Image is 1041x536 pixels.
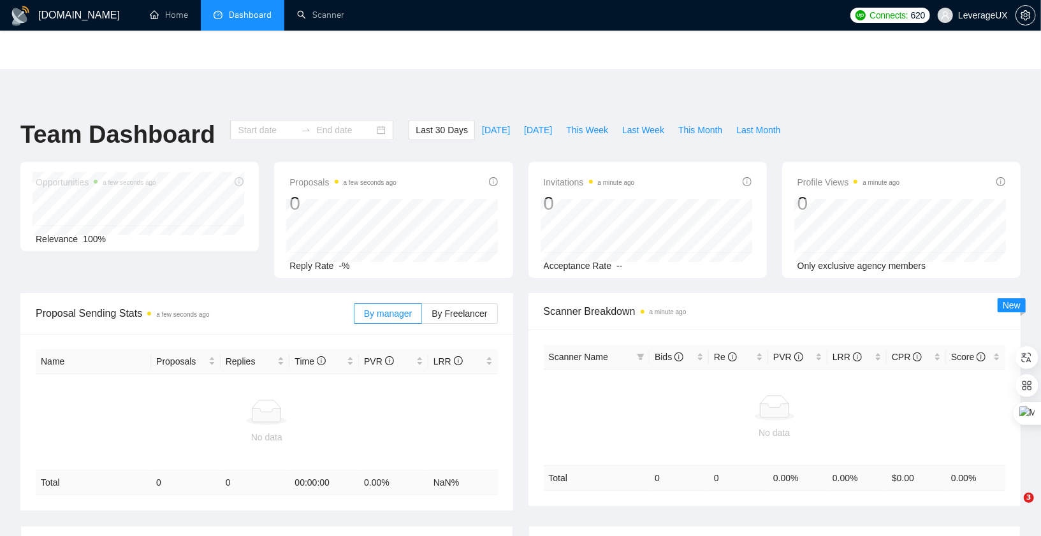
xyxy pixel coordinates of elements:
span: info-circle [794,352,803,361]
span: By manager [364,308,412,319]
span: Time [295,356,325,366]
span: Last 30 Days [416,123,468,137]
span: Acceptance Rate [544,261,612,271]
span: info-circle [674,352,683,361]
span: Re [714,352,737,362]
span: filter [634,347,647,366]
span: [DATE] [482,123,510,137]
td: Total [544,465,650,490]
span: Profile Views [797,175,900,190]
span: PVR [773,352,803,362]
span: info-circle [913,352,922,361]
button: Last Week [615,120,671,140]
input: Start date [238,123,296,137]
h1: Team Dashboard [20,120,215,150]
span: Only exclusive agency members [797,261,926,271]
span: info-circle [728,352,737,361]
button: Last Month [729,120,787,140]
div: No data [41,430,493,444]
span: to [301,125,311,135]
th: Name [36,349,151,374]
span: This Month [678,123,722,137]
span: This Week [566,123,608,137]
span: -% [339,261,350,271]
td: 0 [650,465,709,490]
span: Relevance [36,234,78,244]
td: $ 0.00 [887,465,946,490]
iframe: Intercom live chat [998,493,1028,523]
time: a minute ago [598,179,635,186]
span: info-circle [317,356,326,365]
span: New [1003,300,1021,310]
td: 0 [151,470,221,495]
span: Bids [655,352,683,362]
span: Last Week [622,123,664,137]
button: This Month [671,120,729,140]
span: LRR [833,352,862,362]
span: swap-right [301,125,311,135]
th: Replies [221,349,290,374]
td: 0.00 % [359,470,428,495]
button: [DATE] [475,120,517,140]
td: 0 [709,465,768,490]
td: NaN % [428,470,498,495]
td: 0.00 % [946,465,1005,490]
span: -- [616,261,622,271]
th: Proposals [151,349,221,374]
span: info-circle [743,177,752,186]
span: Reply Rate [289,261,333,271]
span: Proposal Sending Stats [36,305,354,321]
td: 0.00 % [827,465,887,490]
span: Last Month [736,123,780,137]
span: By Freelancer [432,308,487,319]
td: 00:00:00 [289,470,359,495]
span: info-circle [489,177,498,186]
time: a minute ago [650,308,687,315]
input: End date [316,123,374,137]
span: filter [637,353,644,361]
td: 0.00 % [768,465,827,490]
div: No data [549,426,1001,440]
span: info-circle [385,356,394,365]
span: PVR [364,356,394,366]
span: LRR [433,356,463,366]
span: [DATE] [524,123,552,137]
button: Last 30 Days [409,120,475,140]
td: Total [36,470,151,495]
span: Replies [226,354,275,368]
div: 0 [797,191,900,215]
time: a few seconds ago [344,179,397,186]
button: This Week [559,120,615,140]
span: Proposals [289,175,397,190]
div: 0 [544,191,635,215]
button: [DATE] [517,120,559,140]
span: info-circle [977,352,986,361]
span: Score [951,352,986,362]
td: 0 [221,470,290,495]
span: info-circle [853,352,862,361]
span: Proposals [156,354,206,368]
span: 100% [83,234,106,244]
time: a few seconds ago [156,311,209,318]
span: 3 [1024,493,1034,503]
span: Scanner Name [549,352,608,362]
span: info-circle [996,177,1005,186]
div: 0 [289,191,397,215]
time: a minute ago [863,179,899,186]
span: Scanner Breakdown [544,303,1006,319]
span: CPR [892,352,922,362]
span: Invitations [544,175,635,190]
span: info-circle [454,356,463,365]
